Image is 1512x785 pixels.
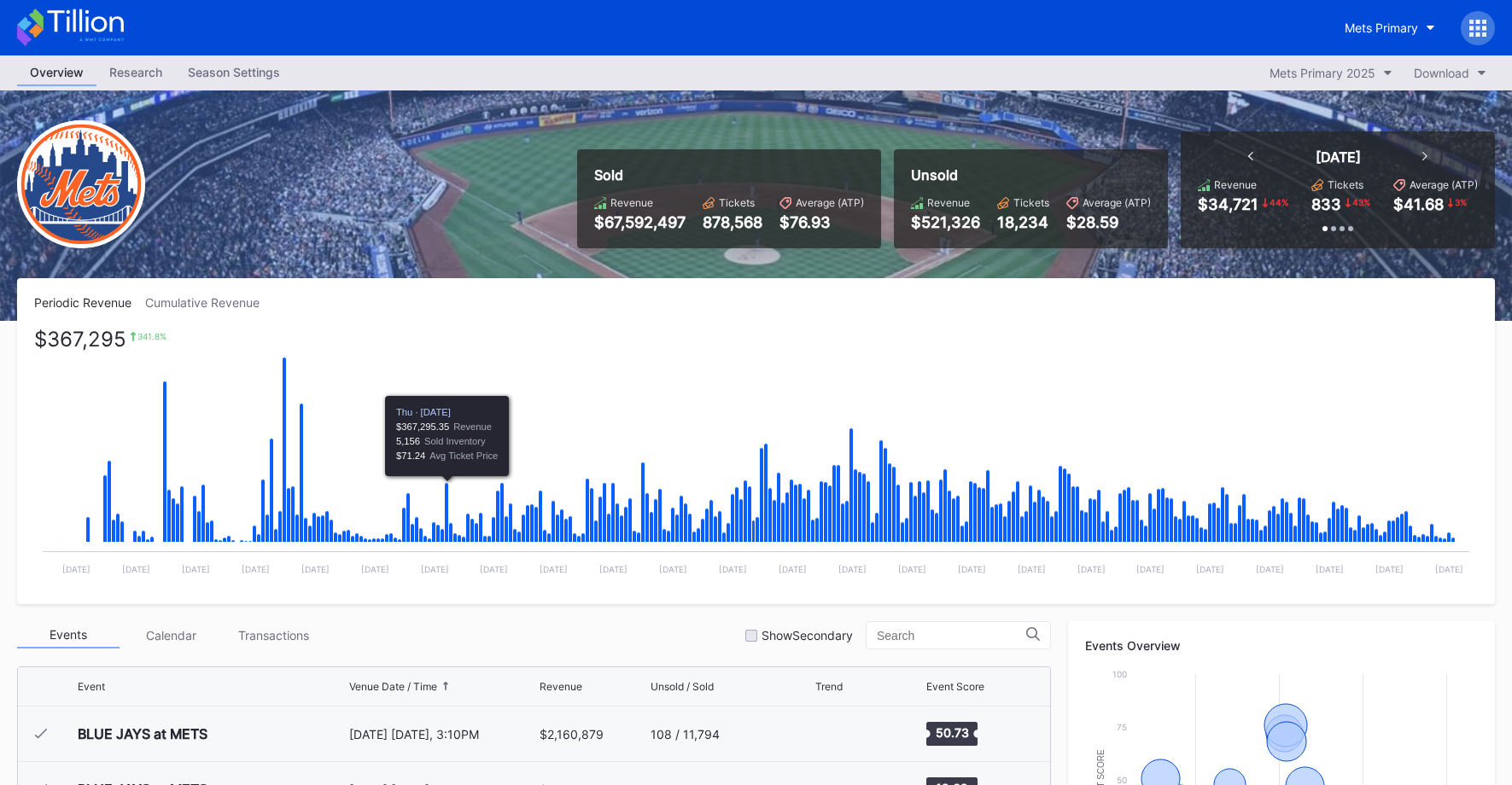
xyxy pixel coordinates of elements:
[1013,196,1049,209] div: Tickets
[1256,564,1284,574] text: [DATE]
[997,213,1049,231] div: 18,234
[651,727,720,741] div: 108 / 11,794
[815,712,867,755] svg: Chart title
[1198,195,1258,213] div: $34,721
[911,213,980,231] div: $521,326
[838,564,867,574] text: [DATE]
[1435,564,1463,574] text: [DATE]
[182,564,210,574] text: [DATE]
[1393,195,1444,213] div: $41.68
[175,60,293,84] div: Season Settings
[1332,12,1448,44] button: Mets Primary
[480,564,508,574] text: [DATE]
[34,331,126,347] div: $367,295
[1328,178,1363,191] div: Tickets
[1066,213,1151,231] div: $28.59
[34,331,1478,587] svg: Chart title
[926,680,984,693] div: Event Score
[1316,148,1361,166] div: [DATE]
[779,213,864,231] div: $76.93
[1405,61,1495,84] button: Download
[122,564,150,574] text: [DATE]
[17,622,120,648] div: Events
[594,213,686,231] div: $67,592,497
[145,295,273,310] div: Cumulative Revenue
[779,564,807,574] text: [DATE]
[540,727,604,741] div: $2,160,879
[1112,669,1127,679] text: 100
[349,727,536,741] div: [DATE] [DATE], 3:10PM
[301,564,330,574] text: [DATE]
[17,120,145,248] img: New-York-Mets-Transparent.png
[1375,564,1404,574] text: [DATE]
[96,60,175,84] div: Research
[1077,564,1106,574] text: [DATE]
[540,680,582,693] div: Revenue
[34,295,145,310] div: Periodic Revenue
[599,564,628,574] text: [DATE]
[958,564,986,574] text: [DATE]
[796,196,864,209] div: Average (ATP)
[651,680,714,693] div: Unsold / Sold
[877,629,1026,643] input: Search
[175,60,293,86] a: Season Settings
[1345,20,1418,35] div: Mets Primary
[927,196,970,209] div: Revenue
[935,725,968,740] text: 50.73
[361,564,389,574] text: [DATE]
[762,628,853,643] div: Show Secondary
[1414,66,1469,80] div: Download
[1083,196,1151,209] div: Average (ATP)
[815,680,843,693] div: Trend
[1117,722,1127,732] text: 75
[1261,61,1401,84] button: Mets Primary 2025
[1018,564,1046,574] text: [DATE]
[1268,195,1290,209] div: 44 %
[1136,564,1165,574] text: [DATE]
[1214,178,1257,191] div: Revenue
[62,564,90,574] text: [DATE]
[594,166,864,183] div: Sold
[610,196,653,209] div: Revenue
[242,564,270,574] text: [DATE]
[719,196,755,209] div: Tickets
[1316,564,1344,574] text: [DATE]
[703,213,762,231] div: 878,568
[911,166,1151,183] div: Unsold
[120,622,222,648] div: Calendar
[719,564,747,574] text: [DATE]
[1410,178,1478,191] div: Average (ATP)
[1270,66,1375,80] div: Mets Primary 2025
[78,725,207,742] div: BLUE JAYS at METS
[1196,564,1224,574] text: [DATE]
[17,60,96,86] a: Overview
[1085,638,1478,653] div: Events Overview
[1117,775,1127,785] text: 50
[137,331,166,341] div: 341.8 %
[78,680,105,693] div: Event
[96,60,175,86] a: Research
[1311,195,1341,213] div: 833
[349,680,437,693] div: Venue Date / Time
[659,564,687,574] text: [DATE]
[540,564,568,574] text: [DATE]
[1453,195,1468,209] div: 3 %
[222,622,324,648] div: Transactions
[898,564,926,574] text: [DATE]
[421,564,449,574] text: [DATE]
[1351,195,1372,209] div: 43 %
